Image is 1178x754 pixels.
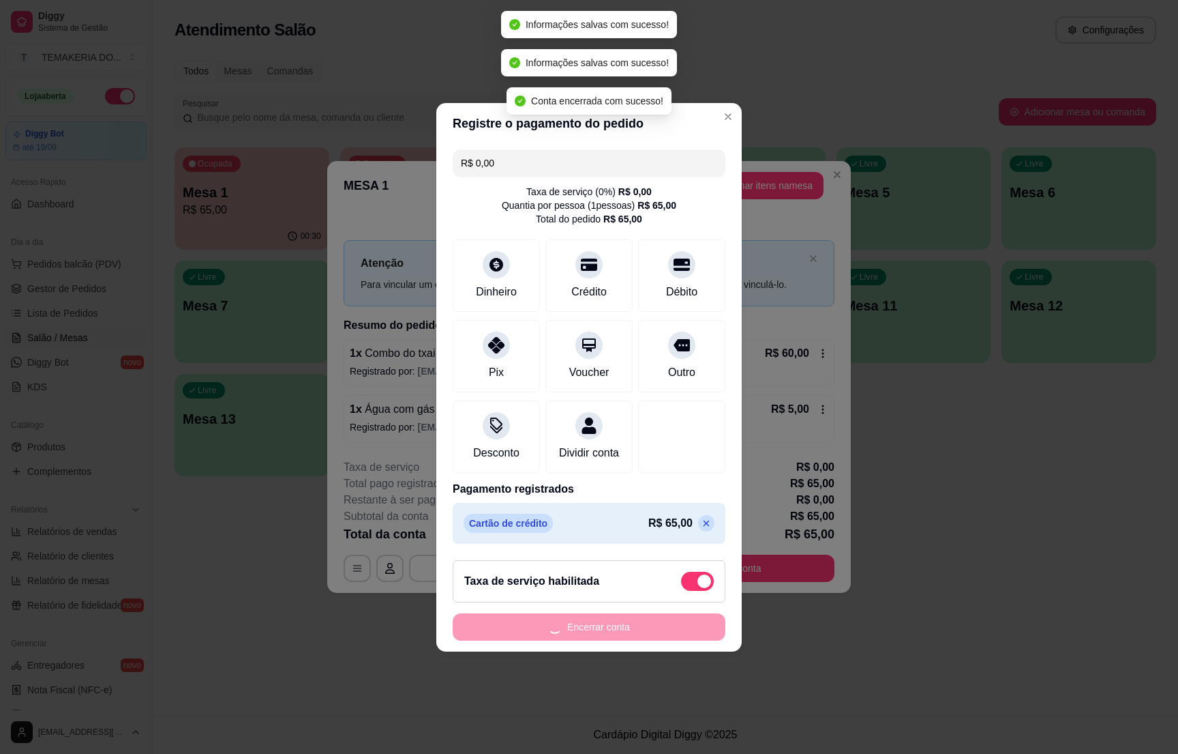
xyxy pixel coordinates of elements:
[436,103,742,144] header: Registre o pagamento do pedido
[461,149,717,177] input: Ex.: hambúrguer de cordeiro
[473,445,519,461] div: Desconto
[637,199,676,212] div: R$ 65,00
[476,284,517,300] div: Dinheiro
[569,364,609,381] div: Voucher
[464,573,599,590] h2: Taxa de serviço habilitada
[559,445,619,461] div: Dividir conta
[526,57,669,68] span: Informações salvas com sucesso!
[717,106,739,128] button: Close
[453,481,725,497] p: Pagamento registrados
[618,185,652,199] div: R$ 0,00
[502,199,676,212] div: Quantia por pessoa ( 1 pessoas)
[464,514,553,533] p: Cartão de crédito
[666,284,697,300] div: Débito
[509,57,520,68] span: check-circle
[603,212,642,226] div: R$ 65,00
[648,515,693,532] p: R$ 65,00
[571,284,607,300] div: Crédito
[515,96,526,106] span: check-circle
[526,185,652,199] div: Taxa de serviço ( 0 %)
[509,19,520,30] span: check-circle
[489,364,504,381] div: Pix
[531,96,663,106] span: Conta encerrada com sucesso!
[668,364,695,381] div: Outro
[526,19,669,30] span: Informações salvas com sucesso!
[536,212,642,226] div: Total do pedido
